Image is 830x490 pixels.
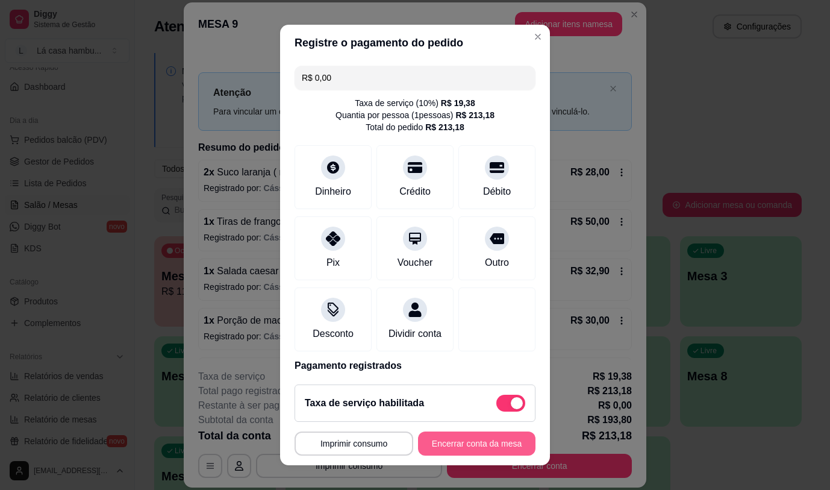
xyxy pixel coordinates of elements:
[399,184,431,199] div: Crédito
[388,327,442,341] div: Dividir conta
[302,66,528,90] input: Ex.: hambúrguer de cordeiro
[366,121,464,133] div: Total do pedido
[315,184,351,199] div: Dinheiro
[313,327,354,341] div: Desconto
[335,109,495,121] div: Quantia por pessoa ( 1 pessoas)
[295,359,535,373] p: Pagamento registrados
[425,121,464,133] div: R$ 213,18
[485,256,509,270] div: Outro
[528,27,548,46] button: Close
[455,109,495,121] div: R$ 213,18
[483,184,511,199] div: Débito
[398,256,433,270] div: Voucher
[326,256,340,270] div: Pix
[305,396,424,410] h2: Taxa de serviço habilitada
[355,97,475,109] div: Taxa de serviço ( 10 %)
[280,25,550,61] header: Registre o pagamento do pedido
[418,432,535,456] button: Encerrar conta da mesa
[441,97,475,109] div: R$ 19,38
[295,432,413,456] button: Imprimir consumo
